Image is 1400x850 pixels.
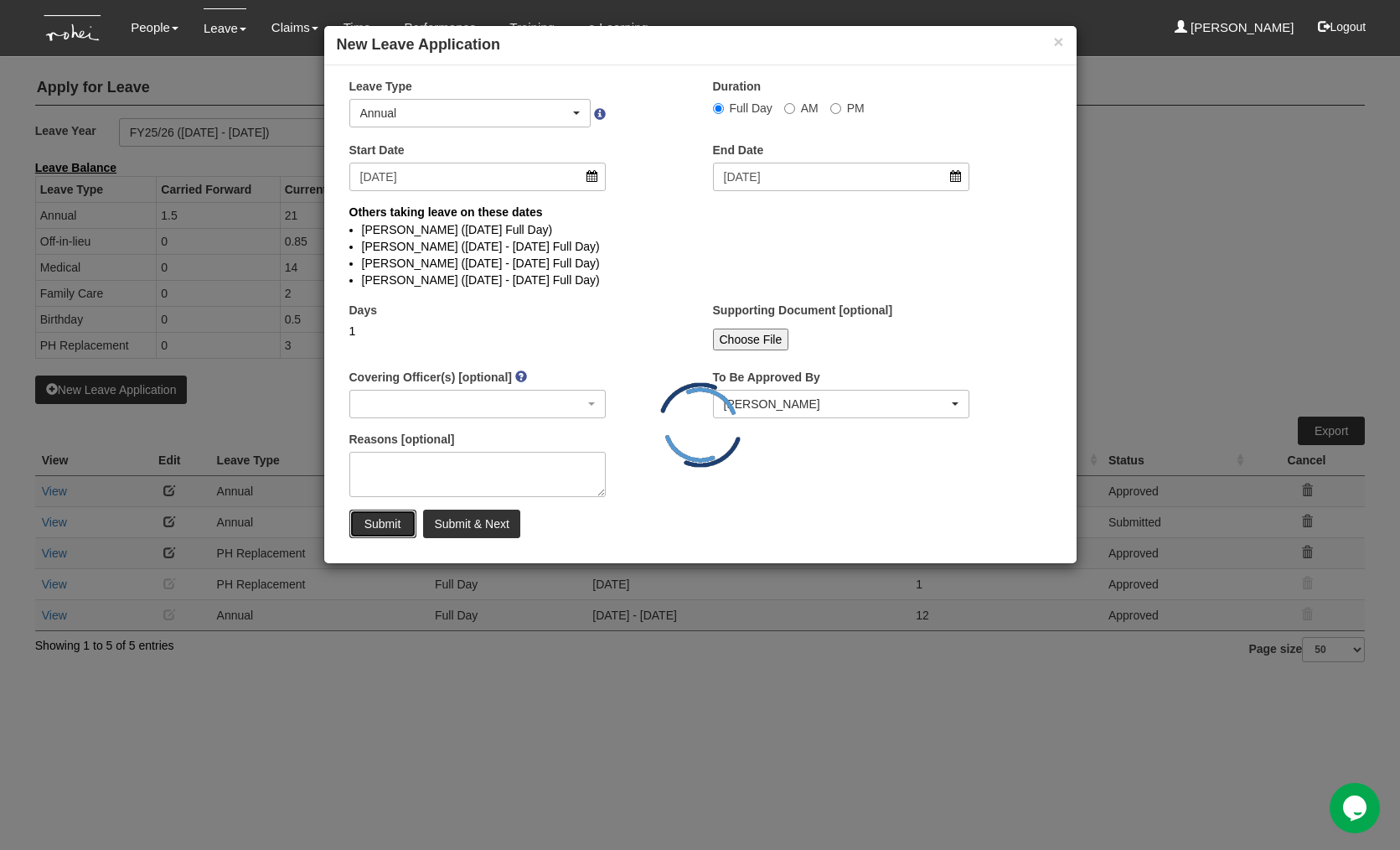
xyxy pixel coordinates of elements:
div: Annual [360,105,571,122]
input: Submit [349,510,416,538]
iframe: chat widget [1330,783,1383,833]
label: Days [349,302,377,319]
input: Submit & Next [423,510,519,538]
div: [PERSON_NAME] [724,396,949,412]
label: Reasons [optional] [349,431,455,448]
input: d/m/yyyy [713,163,970,191]
div: 1 [349,323,607,339]
label: Supporting Document [optional] [713,302,893,319]
span: Full Day [730,101,772,115]
input: d/m/yyyy [349,163,607,191]
b: New Leave Application [337,36,500,53]
label: To Be Approved By [713,369,820,386]
label: Duration [713,78,762,95]
button: Shuhui Lee [713,390,970,418]
label: Leave Type [349,78,412,95]
label: Covering Officer(s) [optional] [349,369,512,386]
li: [PERSON_NAME] ([DATE] - [DATE] Full Day) [362,272,1039,288]
span: AM [801,101,819,115]
li: [PERSON_NAME] ([DATE] - [DATE] Full Day) [362,255,1039,272]
b: Others taking leave on these dates [349,205,543,219]
label: End Date [713,142,764,158]
li: [PERSON_NAME] ([DATE] Full Day) [362,221,1039,238]
label: Start Date [349,142,405,158]
input: Choose File [713,329,789,350]
li: [PERSON_NAME] ([DATE] - [DATE] Full Day) [362,238,1039,255]
span: PM [847,101,865,115]
button: × [1053,33,1063,50]
button: Annual [349,99,592,127]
